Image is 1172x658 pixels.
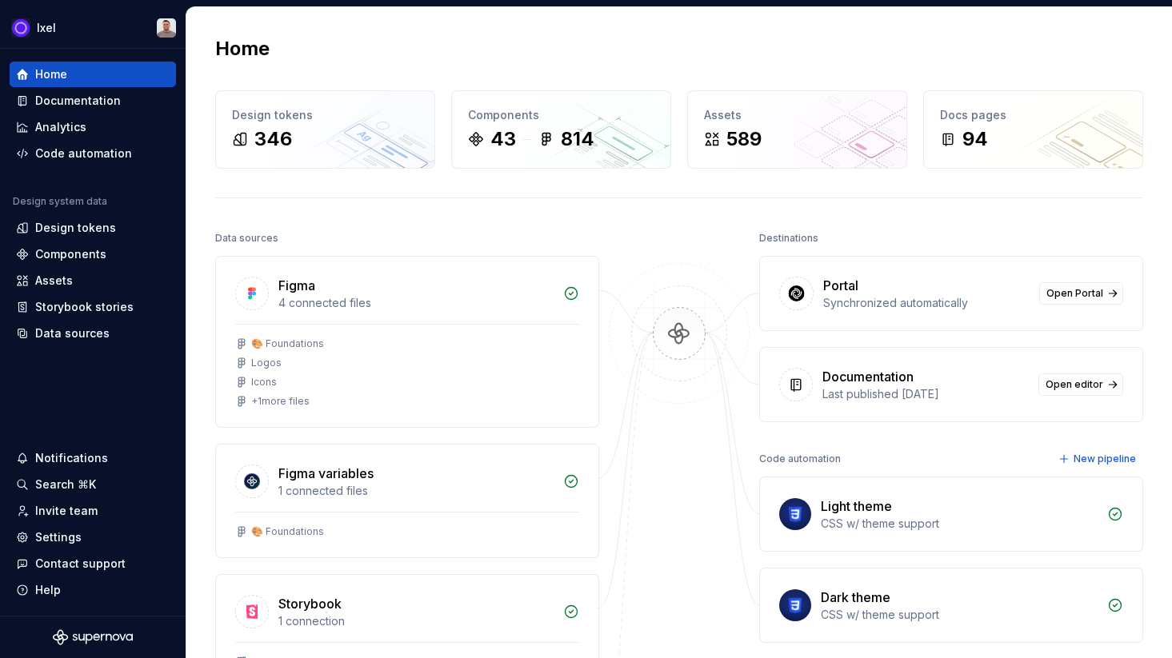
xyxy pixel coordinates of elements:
[1039,282,1123,305] a: Open Portal
[1038,373,1123,396] a: Open editor
[215,227,278,249] div: Data sources
[278,483,554,499] div: 1 connected files
[822,367,914,386] div: Documentation
[215,444,599,558] a: Figma variables1 connected files🎨 Foundations
[1054,448,1143,470] button: New pipeline
[10,215,176,241] a: Design tokens
[490,126,516,152] div: 43
[687,90,907,169] a: Assets589
[3,10,182,45] button: IxelAlberto Roldán
[962,126,988,152] div: 94
[37,20,56,36] div: Ixel
[13,195,107,208] div: Design system data
[923,90,1143,169] a: Docs pages94
[940,107,1126,123] div: Docs pages
[35,119,86,135] div: Analytics
[704,107,890,123] div: Assets
[1046,378,1103,391] span: Open editor
[10,88,176,114] a: Documentation
[254,126,292,152] div: 346
[35,220,116,236] div: Design tokens
[215,36,270,62] h2: Home
[1074,453,1136,465] span: New pipeline
[10,141,176,166] a: Code automation
[822,386,1029,402] div: Last published [DATE]
[823,276,858,295] div: Portal
[157,18,176,38] img: Alberto Roldán
[35,146,132,162] div: Code automation
[759,227,818,249] div: Destinations
[215,90,435,169] a: Design tokens346
[823,295,1030,311] div: Synchronized automatically
[1046,287,1103,300] span: Open Portal
[232,107,418,123] div: Design tokens
[821,516,1098,532] div: CSS w/ theme support
[215,256,599,428] a: Figma4 connected files🎨 FoundationsLogosIcons+1more files
[35,93,121,109] div: Documentation
[821,607,1098,623] div: CSS w/ theme support
[821,496,892,516] div: Light theme
[278,613,554,629] div: 1 connection
[759,448,841,470] div: Code automation
[561,126,594,152] div: 814
[451,90,671,169] a: Components43814
[726,126,762,152] div: 589
[821,588,890,607] div: Dark theme
[278,295,554,311] div: 4 connected files
[11,18,30,38] img: 868fd657-9a6c-419b-b302-5d6615f36a2c.png
[35,66,67,82] div: Home
[10,114,176,140] a: Analytics
[10,62,176,87] a: Home
[468,107,654,123] div: Components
